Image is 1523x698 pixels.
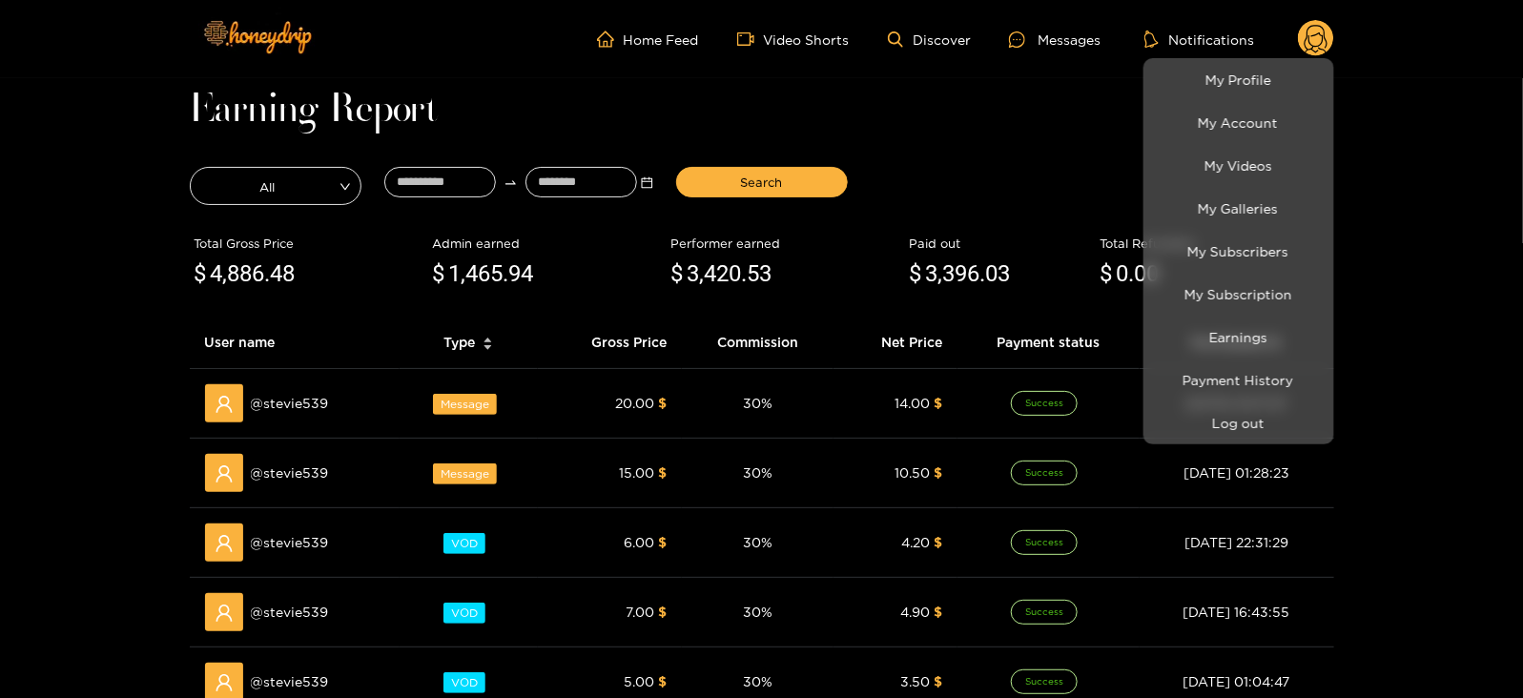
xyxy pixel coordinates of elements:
[1148,149,1329,182] a: My Videos
[1148,406,1329,440] button: Log out
[1148,63,1329,96] a: My Profile
[1148,192,1329,225] a: My Galleries
[1148,363,1329,397] a: Payment History
[1148,320,1329,354] a: Earnings
[1148,106,1329,139] a: My Account
[1148,235,1329,268] a: My Subscribers
[1148,277,1329,311] a: My Subscription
